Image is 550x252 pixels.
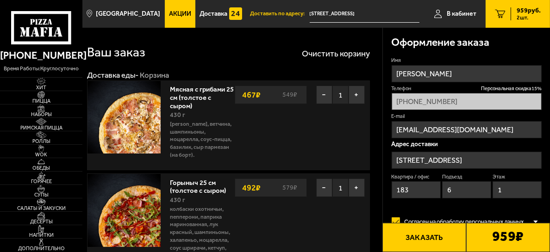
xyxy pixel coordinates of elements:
input: @ [392,121,542,138]
span: 2 шт. [517,15,541,20]
span: [GEOGRAPHIC_DATA] [96,11,160,17]
button: Очистить корзину [302,49,370,58]
button: + [349,86,365,104]
img: 15daf4d41897b9f0e9f617042186c801.svg [229,7,242,20]
span: 430 г [170,196,185,204]
div: Корзина [140,70,169,80]
s: 579 ₽ [281,184,302,191]
strong: 467 ₽ [240,86,263,104]
span: В кабинет [447,11,476,17]
h1: Ваш заказ [87,46,145,59]
span: Доставить по адресу: [250,11,310,17]
p: Адрес доставки [392,141,542,148]
s: 549 ₽ [281,92,302,98]
span: Доставка [200,11,227,17]
span: Персональная скидка 15 % [481,85,542,92]
span: 1 [332,178,349,197]
strong: 492 ₽ [240,179,263,197]
label: E-mail [392,113,542,120]
label: Телефон [392,85,542,92]
button: − [316,178,332,197]
a: Доставка еды- [87,70,138,80]
button: − [316,86,332,104]
input: Ваш адрес доставки [310,6,420,23]
span: 430 г [170,111,185,119]
button: + [349,178,365,197]
label: Имя [392,57,542,64]
input: Имя [392,65,542,82]
label: Подъезд [442,173,491,181]
label: Квартира / офис [392,173,441,181]
a: Мясная с грибами 25 см (толстое с сыром) [170,82,234,110]
span: Акции [169,11,191,17]
input: +7 ( [392,93,542,110]
label: Согласен на обработку персональных данных [392,213,530,230]
a: Горыныч 25 см (толстое с сыром) [170,176,235,195]
p: [PERSON_NAME], ветчина, шампиньоны, моцарелла, соус-пицца, базилик, сыр пармезан (на борт). [170,120,235,159]
span: 959 руб. [517,7,541,14]
h3: Оформление заказа [392,37,490,48]
span: Софийская улица, 23к2 [310,6,420,23]
button: Заказать [382,223,466,252]
span: 1 [332,86,349,104]
b: 959 ₽ [493,230,524,245]
label: Этаж [493,173,542,181]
